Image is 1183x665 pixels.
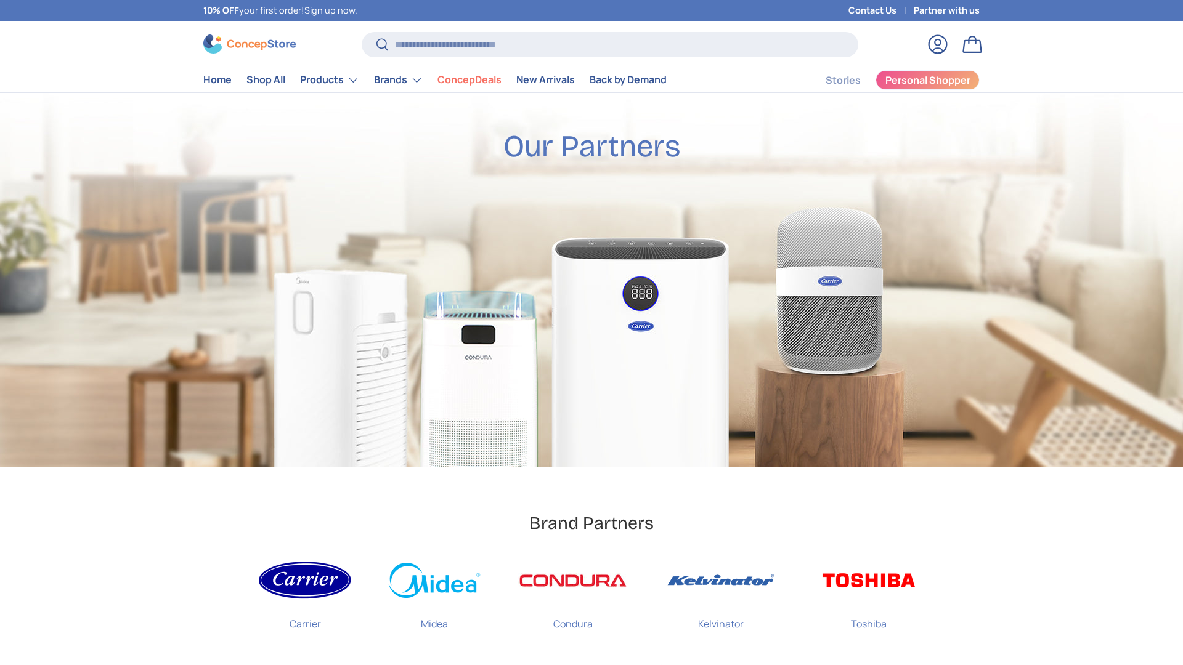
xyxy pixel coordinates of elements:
[813,554,924,641] a: Toshiba
[665,554,776,641] a: Kelvinator
[203,4,239,16] strong: 10% OFF
[374,68,423,92] a: Brands
[437,68,502,92] a: ConcepDeals
[529,512,654,534] h2: Brand Partners
[914,4,980,17] a: Partner with us
[590,68,667,92] a: Back by Demand
[246,68,285,92] a: Shop All
[516,68,575,92] a: New Arrivals
[885,75,970,85] span: Personal Shopper
[203,68,232,92] a: Home
[848,4,914,17] a: Contact Us
[876,70,980,90] a: Personal Shopper
[203,4,357,17] p: your first order! .
[421,607,448,631] p: Midea
[304,4,355,16] a: Sign up now
[503,127,680,166] h2: Our Partners
[300,68,359,92] a: Products
[293,68,367,92] summary: Products
[826,68,861,92] a: Stories
[367,68,430,92] summary: Brands
[203,68,667,92] nav: Primary
[259,554,351,641] a: Carrier
[290,607,321,631] p: Carrier
[851,607,887,631] p: Toshiba
[388,554,481,641] a: Midea
[518,554,628,641] a: Condura
[796,68,980,92] nav: Secondary
[698,607,744,631] p: Kelvinator
[203,34,296,54] img: ConcepStore
[553,607,593,631] p: Condura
